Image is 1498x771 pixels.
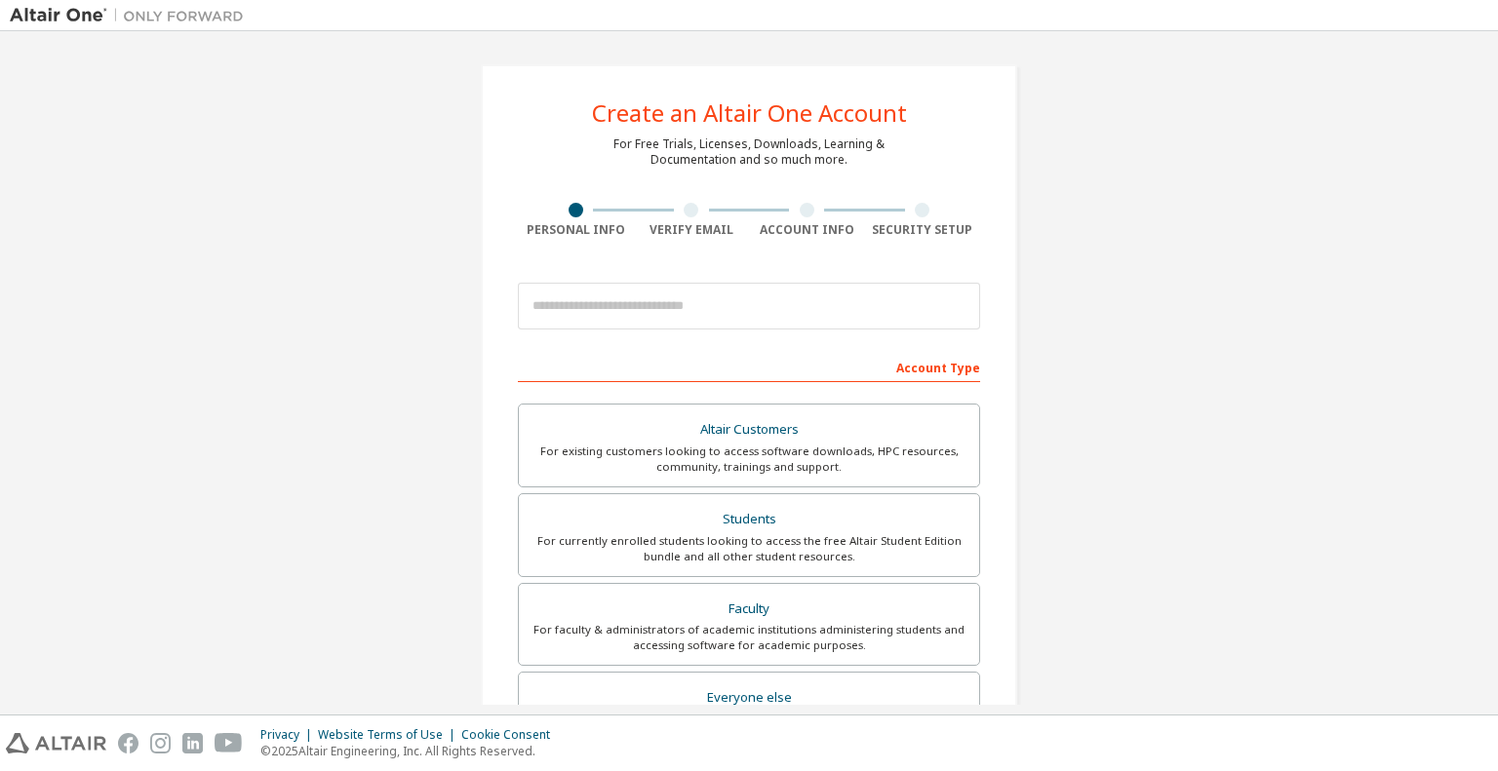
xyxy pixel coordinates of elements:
div: Security Setup [865,222,981,238]
img: altair_logo.svg [6,733,106,753]
div: Privacy [260,727,318,743]
div: Website Terms of Use [318,727,461,743]
div: Account Info [749,222,865,238]
div: Verify Email [634,222,750,238]
div: Altair Customers [531,416,967,443]
div: Create an Altair One Account [592,101,907,125]
div: For faculty & administrators of academic institutions administering students and accessing softwa... [531,622,967,653]
div: Account Type [518,351,980,382]
img: instagram.svg [150,733,171,753]
div: Personal Info [518,222,634,238]
div: Students [531,506,967,533]
div: Cookie Consent [461,727,562,743]
div: For existing customers looking to access software downloads, HPC resources, community, trainings ... [531,443,967,475]
p: © 2025 Altair Engineering, Inc. All Rights Reserved. [260,743,562,759]
div: Faculty [531,596,967,623]
div: For currently enrolled students looking to access the free Altair Student Edition bundle and all ... [531,533,967,564]
img: facebook.svg [118,733,138,753]
img: Altair One [10,6,254,25]
div: Everyone else [531,684,967,712]
div: For Free Trials, Licenses, Downloads, Learning & Documentation and so much more. [613,136,885,168]
img: youtube.svg [215,733,243,753]
img: linkedin.svg [182,733,203,753]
